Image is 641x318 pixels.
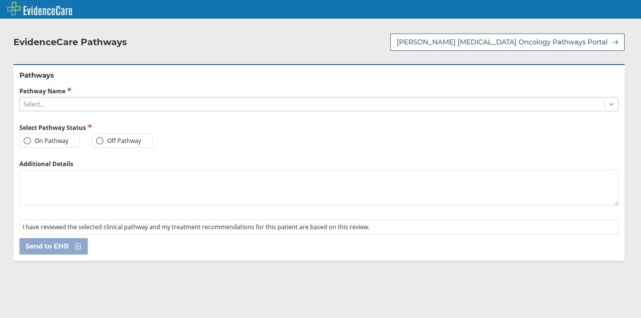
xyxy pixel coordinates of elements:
h2: EvidenceCare Pathways [13,37,127,48]
label: Off Pathway [96,137,141,144]
h2: Select Pathway Status [19,123,316,132]
button: Send to EHR [19,238,88,255]
span: Send to EHR [25,242,69,251]
span: I have reviewed the selected clinical pathway and my treatment recommendations for this patient a... [23,223,369,231]
label: On Pathway [24,137,68,144]
div: Select... [24,100,45,108]
button: [PERSON_NAME] [MEDICAL_DATA] Oncology Pathways Portal [390,34,625,51]
label: Pathway Name [19,87,619,95]
img: EvidenceCare [7,2,72,15]
h2: Pathways [19,71,619,80]
label: Additional Details [19,160,619,168]
span: [PERSON_NAME] [MEDICAL_DATA] Oncology Pathways Portal [397,38,608,47]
